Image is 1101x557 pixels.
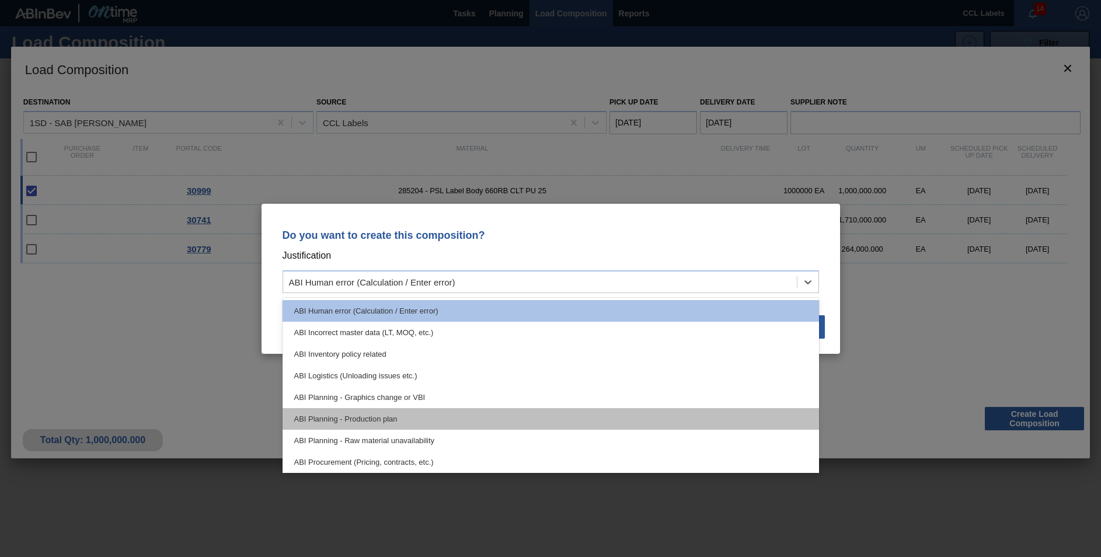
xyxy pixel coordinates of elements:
p: Justification [283,248,819,263]
div: ABI Human error (Calculation / Enter error) [283,300,819,322]
div: ABI Planning - Production plan [283,408,819,430]
div: ABI Procurement (Pricing, contracts, etc.) [283,451,819,473]
p: Do you want to create this composition? [283,229,819,241]
div: ABI Logistics (Unloading issues etc.) [283,365,819,387]
div: ABI Planning - Graphics change or VBI [283,387,819,408]
div: ABI Planning - Raw material unavailability [283,430,819,451]
div: ABI Incorrect master data (LT, MOQ, etc.) [283,322,819,343]
div: ABI Human error (Calculation / Enter error) [289,277,455,287]
div: ABI Inventory policy related [283,343,819,365]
